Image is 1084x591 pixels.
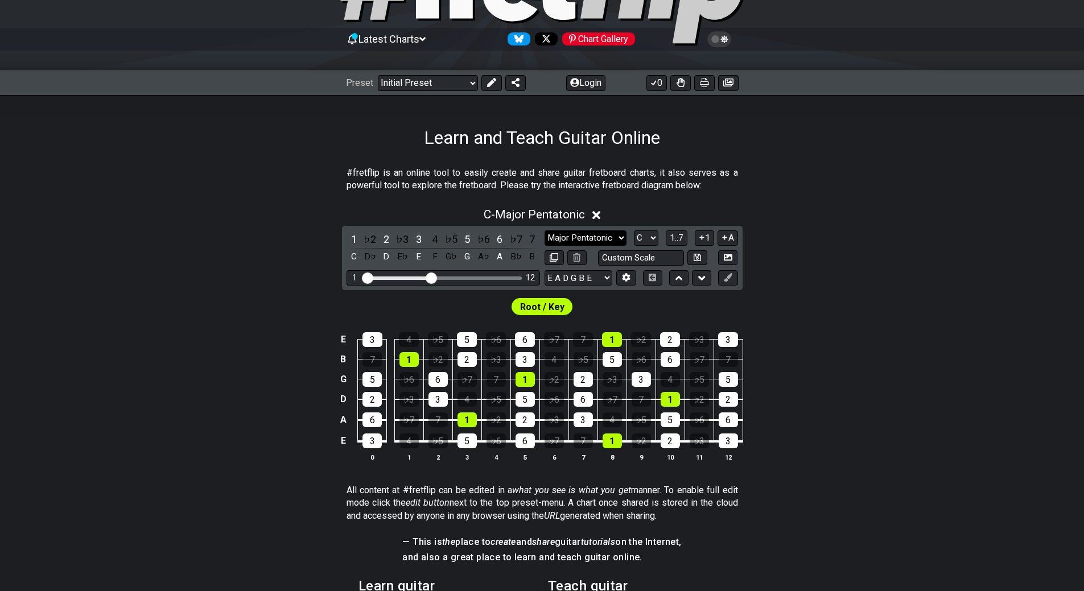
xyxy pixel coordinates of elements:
div: toggle pitch class [411,249,426,264]
select: Tuning [545,270,612,286]
div: ♭3 [487,352,506,367]
div: ♭6 [487,433,506,448]
a: #fretflip at Pinterest [558,32,635,46]
div: toggle scale degree [460,232,475,247]
select: Tonic/Root [634,230,658,246]
div: 6 [661,352,680,367]
button: First click edit preset to enable marker editing [718,270,737,286]
div: 6 [516,433,535,448]
th: 12 [714,451,743,463]
div: 7 [362,352,382,367]
th: 8 [597,451,627,463]
div: 1 [602,332,622,347]
button: Edit Preset [481,75,502,91]
div: 6 [574,392,593,407]
th: 0 [358,451,387,463]
button: 1 [695,230,714,246]
button: Delete [567,250,587,266]
h4: — This is place to and guitar on the Internet, [402,536,681,548]
div: ♭2 [487,412,506,427]
div: toggle scale degree [411,232,426,247]
div: toggle scale degree [347,232,361,247]
em: the [442,536,455,547]
div: ♭2 [428,352,448,367]
div: toggle pitch class [492,249,507,264]
div: toggle pitch class [525,249,539,264]
div: 1 [516,372,535,387]
button: Share Preset [505,75,526,91]
div: toggle pitch class [379,249,394,264]
div: 5 [457,332,477,347]
div: 4 [603,412,622,427]
div: toggle scale degree [476,232,491,247]
div: 1 [661,392,680,407]
div: toggle pitch class [362,249,377,264]
div: 7 [428,412,448,427]
div: toggle pitch class [427,249,442,264]
th: 5 [510,451,539,463]
div: 3 [362,433,382,448]
div: 6 [428,372,448,387]
div: 4 [661,372,680,387]
div: toggle pitch class [444,249,459,264]
select: Preset [378,75,478,91]
div: 2 [661,433,680,448]
button: Store user defined scale [687,250,707,266]
div: 1 [352,273,357,283]
div: ♭3 [399,392,419,407]
div: 5 [719,372,738,387]
div: 12 [526,273,535,283]
div: 5 [661,412,680,427]
th: 2 [423,451,452,463]
h1: Learn and Teach Guitar Online [424,127,660,148]
div: 3 [719,433,738,448]
div: toggle pitch class [460,249,475,264]
div: 7 [632,392,651,407]
div: ♭6 [486,332,506,347]
div: 2 [719,392,738,407]
div: 3 [574,412,593,427]
div: 7 [574,433,593,448]
th: 4 [481,451,510,463]
div: 7 [487,372,506,387]
div: Visible fret range [347,270,540,286]
div: 1 [399,352,419,367]
button: Move down [692,270,711,286]
div: 4 [545,352,564,367]
button: Edit Tuning [616,270,636,286]
th: 7 [568,451,597,463]
p: All content at #fretflip can be edited in a manner. To enable full edit mode click the next to th... [347,484,738,522]
span: First enable full edit mode to edit [520,299,564,315]
th: 6 [539,451,568,463]
button: Copy [545,250,564,266]
div: toggle scale degree [444,232,459,247]
td: B [336,349,350,369]
select: Scale [545,230,627,246]
div: toggle scale degree [362,232,377,247]
div: ♭2 [545,372,564,387]
span: Latest Charts [358,33,419,45]
div: 7 [573,332,593,347]
div: ♭7 [544,332,564,347]
div: ♭2 [631,332,651,347]
div: 5 [603,352,622,367]
button: Toggle Dexterity for all fretkits [670,75,691,91]
div: 2 [574,372,593,387]
div: 3 [362,332,382,347]
div: ♭7 [399,412,419,427]
div: Chart Gallery [562,32,635,46]
button: Create image [718,75,739,91]
div: ♭2 [632,433,651,448]
th: 1 [394,451,423,463]
div: ♭3 [689,332,709,347]
button: Move up [669,270,689,286]
button: Toggle horizontal chord view [643,270,662,286]
div: 5 [362,372,382,387]
em: create [491,536,516,547]
div: 2 [362,392,382,407]
div: 7 [719,352,738,367]
span: Toggle light / dark theme [713,34,726,44]
div: ♭3 [690,433,709,448]
div: 3 [718,332,738,347]
div: ♭5 [574,352,593,367]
